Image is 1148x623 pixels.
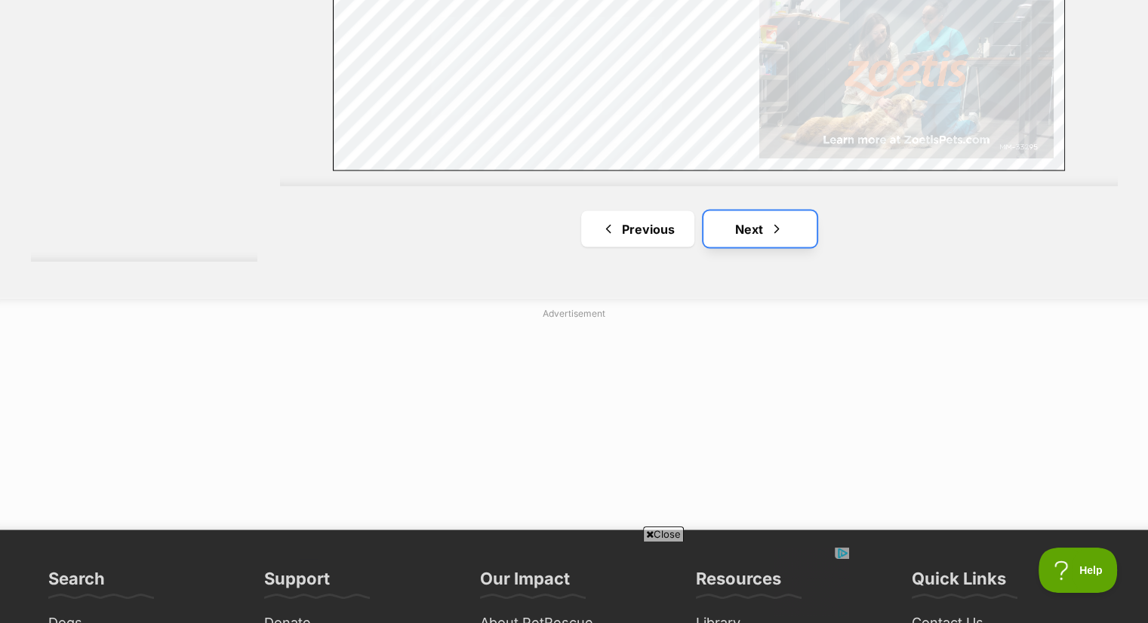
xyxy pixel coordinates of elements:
[300,548,849,615] iframe: Advertisement
[643,526,684,542] span: Close
[703,210,817,247] a: Next page
[581,210,694,247] a: Previous page
[264,567,330,597] h3: Support
[48,567,105,597] h3: Search
[208,326,940,514] iframe: Advertisement
[1039,548,1118,593] iframe: Help Scout Beacon - Open
[280,210,1118,247] nav: Pagination
[912,567,1006,597] h3: Quick Links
